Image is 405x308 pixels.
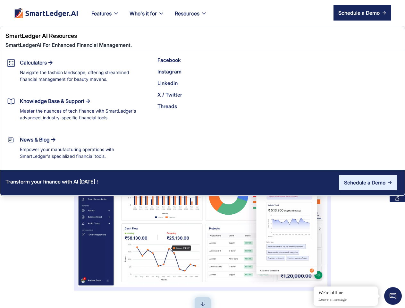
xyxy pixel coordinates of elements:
[5,31,405,40] div: SmartLedger AI Resources
[157,102,177,111] div: Threads
[4,93,145,131] a: Knowledge Base & SupportMaster the nuances of tech finance with SmartLedger's advanced, industry-...
[20,97,84,106] div: Knowledge Base & Support
[151,100,227,112] a: Threads
[14,8,79,18] a: home
[130,9,157,18] div: Who's it for
[86,9,124,26] div: Features
[382,11,386,15] img: arrow right icon
[157,56,181,64] div: Facebook
[151,77,227,89] a: Linkedin
[338,9,380,17] div: Schedule a Demo
[124,9,170,26] div: Who's it for
[170,9,212,26] div: Resources
[339,175,397,190] a: Schedule a Demo
[318,297,373,302] p: Leave a message
[151,66,227,77] a: Instagram
[151,54,227,66] a: Facebook
[151,89,227,100] a: X / Twitter
[388,181,392,184] img: Arrow Right Blue
[4,131,145,170] a: News & BlogEmpower your manufacturing operations with SmartLedger's specialized financial tools.
[157,90,182,99] div: X / Twitter
[14,8,79,18] img: footer logo
[384,287,402,305] span: Chat Widget
[175,9,199,18] div: Resources
[199,300,207,308] img: down-arrow
[333,5,391,21] a: Schedule a Demo
[0,172,103,193] div: Transform your finance with AI [DATE] !
[4,54,145,93] a: CalculatorsNavigate the fashion landscape; offering streamlined financial management for beauty m...
[157,67,181,76] div: Instagram
[20,146,141,159] div: Empower your manufacturing operations with SmartLedger's specialized financial tools.
[157,79,178,88] div: Linkedin
[20,58,47,67] div: Calculators
[20,107,141,121] div: Master the nuances of tech finance with SmartLedger's advanced, industry-specific financial tools.
[20,135,50,144] div: News & Blog
[318,290,373,296] div: We're offline
[20,69,141,82] div: Navigate the fashion landscape; offering streamlined financial management for beauty mavens.
[91,9,112,18] div: Features
[5,40,405,51] div: SmartLedgerAI For Enhanced Financial Management.
[344,179,385,186] div: Schedule a Demo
